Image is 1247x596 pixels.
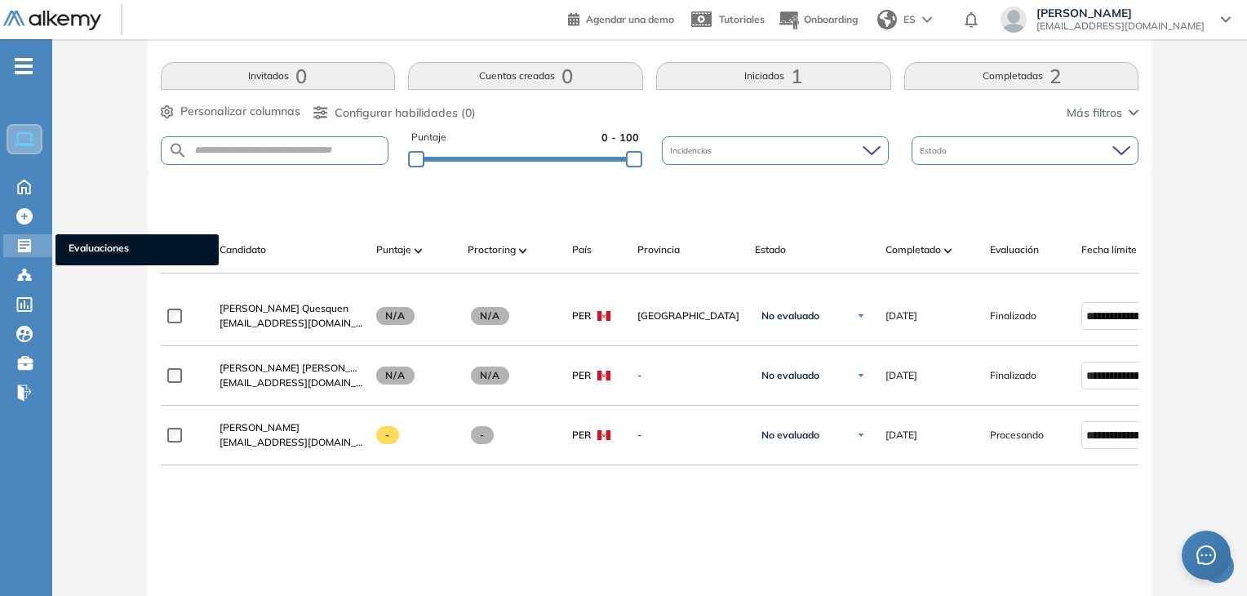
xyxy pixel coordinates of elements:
button: Invitados0 [161,62,396,90]
span: No evaluado [761,309,819,322]
span: Proctoring [468,242,516,257]
span: Más filtros [1067,105,1122,122]
span: Completado [885,242,941,257]
span: [PERSON_NAME] [PERSON_NAME] [220,362,382,374]
span: [EMAIL_ADDRESS][DOMAIN_NAME] [220,376,363,390]
span: N/A [471,367,510,385]
span: No evaluado [761,429,819,442]
button: Onboarding [778,2,858,38]
span: Puntaje [376,242,411,257]
span: Finalizado [990,309,1036,323]
span: N/A [376,307,415,325]
img: SEARCH_ALT [168,140,188,161]
span: ES [903,12,916,27]
a: Agendar una demo [568,8,674,28]
span: PER [572,309,591,323]
span: No evaluado [761,369,819,382]
div: Incidencias [662,136,889,165]
span: Evaluación [990,242,1039,257]
button: Iniciadas1 [656,62,891,90]
span: - [471,426,495,444]
span: [PERSON_NAME] Quesquen [220,302,348,314]
span: [EMAIL_ADDRESS][DOMAIN_NAME] [220,316,363,331]
span: 0 - 100 [601,130,639,145]
span: Finalizado [990,368,1036,383]
span: [DATE] [885,309,917,323]
span: Puntaje [411,130,446,145]
span: Estado [920,145,950,157]
button: Configurar habilidades (0) [313,105,476,122]
span: Provincia [637,242,680,257]
span: [PERSON_NAME] [220,421,300,434]
span: Onboarding [804,13,858,25]
button: Completadas2 [904,62,1139,90]
img: arrow [922,16,932,23]
div: Estado [912,136,1138,165]
a: [PERSON_NAME] [PERSON_NAME] [220,361,363,376]
img: [missing "en.ARROW_ALT" translation] [944,248,952,253]
span: Incidencias [670,145,715,157]
img: Ícono de flecha [856,371,866,380]
img: [missing "en.ARROW_ALT" translation] [415,248,423,253]
button: Cuentas creadas0 [408,62,643,90]
span: N/A [376,367,415,385]
a: [PERSON_NAME] Quesquen [220,301,363,316]
span: Personalizar columnas [180,103,300,120]
img: PER [597,311,610,321]
span: [DATE] [885,428,917,443]
span: [PERSON_NAME] [1036,7,1205,20]
span: Candidato [220,242,266,257]
img: Ícono de flecha [856,430,866,440]
span: [EMAIL_ADDRESS][DOMAIN_NAME] [220,435,363,450]
i: - [15,64,33,68]
span: Evaluaciones [69,241,206,259]
span: - [637,428,742,443]
img: PER [597,371,610,380]
span: N/A [471,307,510,325]
span: [EMAIL_ADDRESS][DOMAIN_NAME] [1036,20,1205,33]
img: PER [597,430,610,440]
span: [GEOGRAPHIC_DATA] [637,309,742,323]
img: [missing "en.ARROW_ALT" translation] [519,248,527,253]
span: Agendar una demo [586,13,674,25]
button: Personalizar columnas [161,103,300,120]
span: Estado [755,242,786,257]
span: [DATE] [885,368,917,383]
span: - [637,368,742,383]
img: world [877,10,897,29]
span: Procesando [990,428,1044,443]
span: - [376,426,400,444]
span: PER [572,368,591,383]
span: Fecha límite [1081,242,1137,257]
span: Tutoriales [719,13,765,25]
span: message [1196,545,1216,565]
a: [PERSON_NAME] [220,420,363,435]
span: Configurar habilidades (0) [335,105,476,122]
span: PER [572,428,591,443]
span: País [572,242,592,257]
img: Logo [3,11,101,31]
img: Ícono de flecha [856,311,866,321]
button: Más filtros [1067,105,1138,122]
